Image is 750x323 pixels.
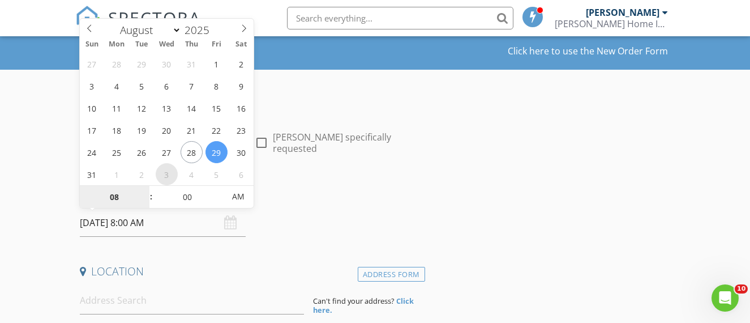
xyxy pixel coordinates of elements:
span: July 29, 2025 [131,53,153,75]
span: August 19, 2025 [131,119,153,141]
span: August 16, 2025 [230,97,252,119]
span: September 6, 2025 [230,163,252,185]
span: Wed [154,41,179,48]
span: August 8, 2025 [205,75,228,97]
a: Click here to use the New Order Form [508,46,668,56]
span: August 1, 2025 [205,53,228,75]
span: September 3, 2025 [156,163,178,185]
a: SPECTORA [75,15,201,39]
span: August 29, 2025 [205,141,228,163]
input: Address Search [80,287,304,314]
span: August 25, 2025 [106,141,128,163]
img: The Best Home Inspection Software - Spectora [75,6,100,31]
span: August 20, 2025 [156,119,178,141]
input: Select date [80,209,246,237]
iframe: Intercom live chat [712,284,739,312]
strong: Click here. [313,296,414,315]
span: August 10, 2025 [81,97,103,119]
span: August 22, 2025 [205,119,228,141]
span: August 3, 2025 [81,75,103,97]
span: July 30, 2025 [156,53,178,75]
span: August 24, 2025 [81,141,103,163]
span: August 17, 2025 [81,119,103,141]
span: August 11, 2025 [106,97,128,119]
span: Sun [80,41,105,48]
div: [PERSON_NAME] [586,7,659,18]
span: Can't find your address? [313,296,395,306]
span: Sat [229,41,254,48]
div: Meadows Home Inspections [555,18,668,29]
span: August 28, 2025 [181,141,203,163]
span: September 4, 2025 [181,163,203,185]
input: Search everything... [287,7,513,29]
span: July 28, 2025 [106,53,128,75]
span: September 2, 2025 [131,163,153,185]
span: September 1, 2025 [106,163,128,185]
span: August 2, 2025 [230,53,252,75]
div: Address Form [358,267,425,282]
span: 10 [735,284,748,294]
span: August 12, 2025 [131,97,153,119]
span: August 18, 2025 [106,119,128,141]
span: August 30, 2025 [230,141,252,163]
span: August 6, 2025 [156,75,178,97]
span: August 27, 2025 [156,141,178,163]
span: September 5, 2025 [205,163,228,185]
span: August 4, 2025 [106,75,128,97]
span: Thu [179,41,204,48]
span: August 5, 2025 [131,75,153,97]
label: [PERSON_NAME] specifically requested [273,131,421,154]
span: August 21, 2025 [181,119,203,141]
span: August 9, 2025 [230,75,252,97]
span: August 31, 2025 [81,163,103,185]
span: August 13, 2025 [156,97,178,119]
span: Click to toggle [222,185,254,208]
h4: Location [80,264,421,279]
span: August 26, 2025 [131,141,153,163]
span: Mon [104,41,129,48]
span: July 27, 2025 [81,53,103,75]
span: August 15, 2025 [205,97,228,119]
span: Fri [204,41,229,48]
span: August 14, 2025 [181,97,203,119]
span: : [149,185,153,208]
span: July 31, 2025 [181,53,203,75]
span: Tue [129,41,154,48]
span: August 23, 2025 [230,119,252,141]
span: SPECTORA [108,6,201,29]
span: August 7, 2025 [181,75,203,97]
input: Year [181,23,218,37]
